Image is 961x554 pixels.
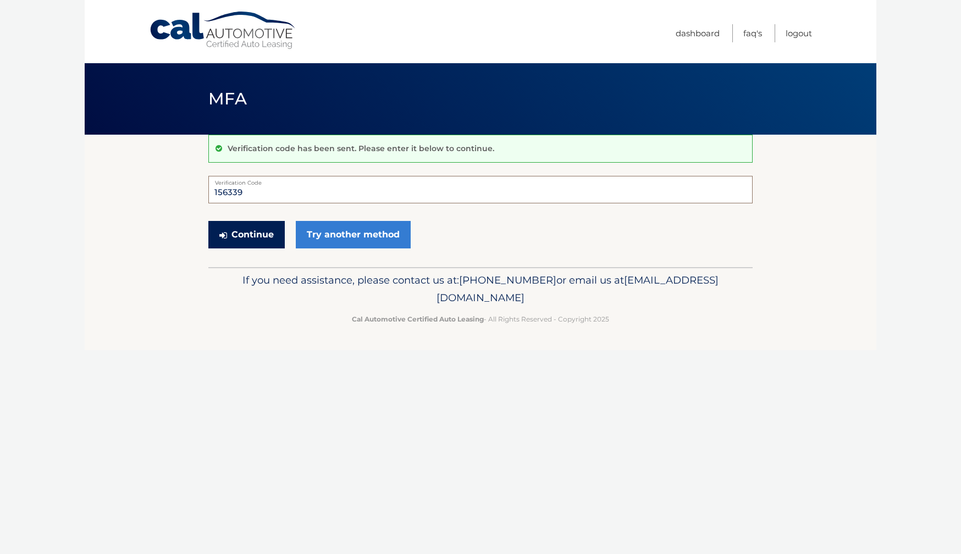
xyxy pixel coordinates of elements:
label: Verification Code [208,176,753,185]
a: Logout [786,24,812,42]
a: FAQ's [743,24,762,42]
p: Verification code has been sent. Please enter it below to continue. [228,143,494,153]
span: MFA [208,88,247,109]
a: Try another method [296,221,411,248]
p: If you need assistance, please contact us at: or email us at [216,272,745,307]
input: Verification Code [208,176,753,203]
span: [PHONE_NUMBER] [459,274,556,286]
span: [EMAIL_ADDRESS][DOMAIN_NAME] [437,274,719,304]
a: Cal Automotive [149,11,297,50]
p: - All Rights Reserved - Copyright 2025 [216,313,745,325]
strong: Cal Automotive Certified Auto Leasing [352,315,484,323]
button: Continue [208,221,285,248]
a: Dashboard [676,24,720,42]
